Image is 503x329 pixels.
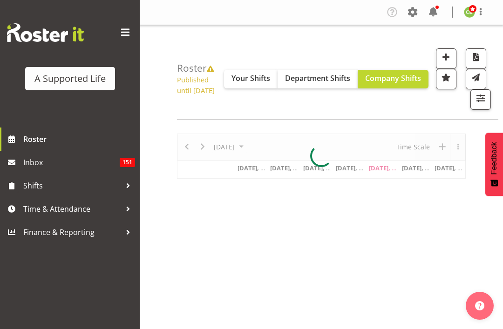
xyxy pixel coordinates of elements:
span: Inbox [23,155,120,169]
div: A Supported Life [34,72,106,86]
span: 151 [120,158,135,167]
span: Your Shifts [231,73,270,83]
span: Time & Attendance [23,202,121,216]
span: Feedback [490,142,498,175]
button: Department Shifts [278,70,358,88]
button: Add a new shift [436,48,456,69]
span: Roster [23,132,135,146]
span: Finance & Reporting [23,225,121,239]
button: Highlight an important date within the roster. [436,69,456,89]
button: Send a list of all shifts for the selected filtered period to all rostered employees. [466,69,486,89]
span: Published until [DATE] [177,64,215,95]
span: Shifts [23,179,121,193]
button: Your Shifts [224,70,278,88]
button: Download a PDF of the roster according to the set date range. [466,48,486,69]
button: Feedback - Show survey [485,133,503,196]
button: Company Shifts [358,70,428,88]
h4: Roster [177,63,224,95]
img: cathriona-byrne9810.jpg [464,7,475,18]
img: help-xxl-2.png [475,301,484,310]
span: Company Shifts [365,73,421,83]
button: Filter Shifts [470,89,491,110]
img: Rosterit website logo [7,23,84,42]
span: Department Shifts [285,73,350,83]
